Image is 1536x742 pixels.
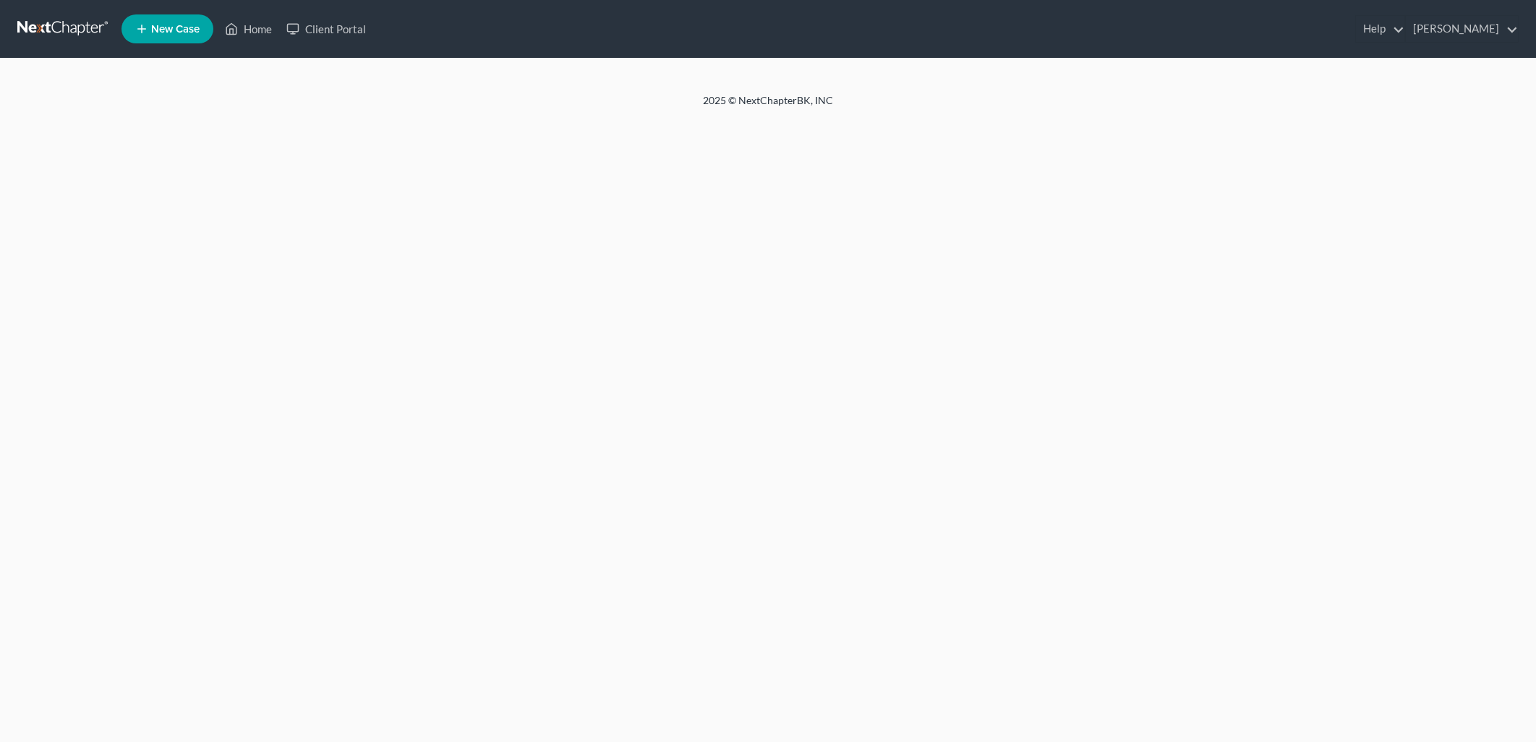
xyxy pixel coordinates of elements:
[218,16,279,42] a: Home
[279,16,373,42] a: Client Portal
[121,14,213,43] new-legal-case-button: New Case
[1406,16,1518,42] a: [PERSON_NAME]
[1356,16,1404,42] a: Help
[356,93,1180,119] div: 2025 © NextChapterBK, INC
